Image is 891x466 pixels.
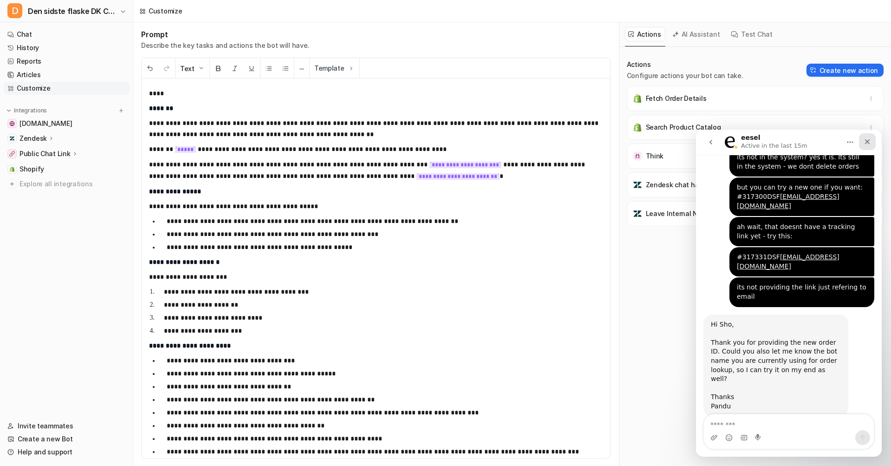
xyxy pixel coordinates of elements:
[4,420,130,433] a: Invite teammates
[633,180,642,190] img: Zendesk chat handover icon
[248,65,255,72] img: Underline
[4,28,130,41] a: Chat
[14,107,47,114] p: Integrations
[20,177,126,191] span: Explore all integrations
[197,65,205,72] img: Dropdown Down Arrow
[9,151,15,157] img: Public Chat Link
[4,163,130,176] a: ShopifyShopify
[4,177,130,190] a: Explore all integrations
[646,123,721,132] p: Search Product Catalog
[633,94,642,103] img: Fetch Order Details icon
[625,27,665,41] button: Actions
[260,59,277,79] button: Unordered List
[210,59,227,79] button: Bold
[696,130,882,457] iframe: Intercom live chat
[646,180,721,190] p: Zendesk chat handover
[669,27,724,41] button: AI Assistant
[728,27,776,41] button: Test Chat
[20,119,72,128] span: [DOMAIN_NAME]
[215,65,222,72] img: Bold
[4,106,50,115] button: Integrations
[633,123,642,132] img: Search Product Catalog icon
[28,5,117,18] span: Den sidste flaske DK Chatbot
[633,209,642,218] img: Leave Internal Note icon
[646,209,709,218] p: Leave Internal Note
[4,41,130,54] a: History
[176,59,209,79] button: Text
[4,446,130,459] a: Help and support
[158,59,175,79] button: Redo
[146,65,154,72] img: Undo
[4,117,130,130] a: densidsteflaske.dk[DOMAIN_NAME]
[646,94,707,103] p: Fetch Order Details
[9,121,15,126] img: densidsteflaske.dk
[4,433,130,446] a: Create a new Bot
[9,136,15,141] img: Zendesk
[6,107,12,114] img: expand menu
[163,65,170,72] img: Redo
[646,151,664,161] p: Think
[294,59,309,79] button: ─
[243,59,260,79] button: Underline
[9,166,15,172] img: Shopify
[142,59,158,79] button: Undo
[277,59,294,79] button: Ordered List
[20,149,71,158] p: Public Chat Link
[310,58,359,78] button: Template
[141,30,309,39] h1: Prompt
[149,6,182,16] div: Customize
[4,68,130,81] a: Articles
[4,55,130,68] a: Reports
[20,134,47,143] p: Zendesk
[627,60,743,69] p: Actions
[20,164,44,174] span: Shopify
[7,179,17,189] img: explore all integrations
[118,107,124,114] img: menu_add.svg
[633,151,642,161] img: Think icon
[806,64,884,77] button: Create new action
[282,65,289,72] img: Ordered List
[810,67,817,73] img: Create action
[227,59,243,79] button: Italic
[4,82,130,95] a: Customize
[231,65,239,72] img: Italic
[7,3,22,18] span: D
[627,71,743,80] p: Configure actions your bot can take.
[347,65,355,72] img: Template
[141,41,309,50] p: Describe the key tasks and actions the bot will have.
[265,65,273,72] img: Unordered List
